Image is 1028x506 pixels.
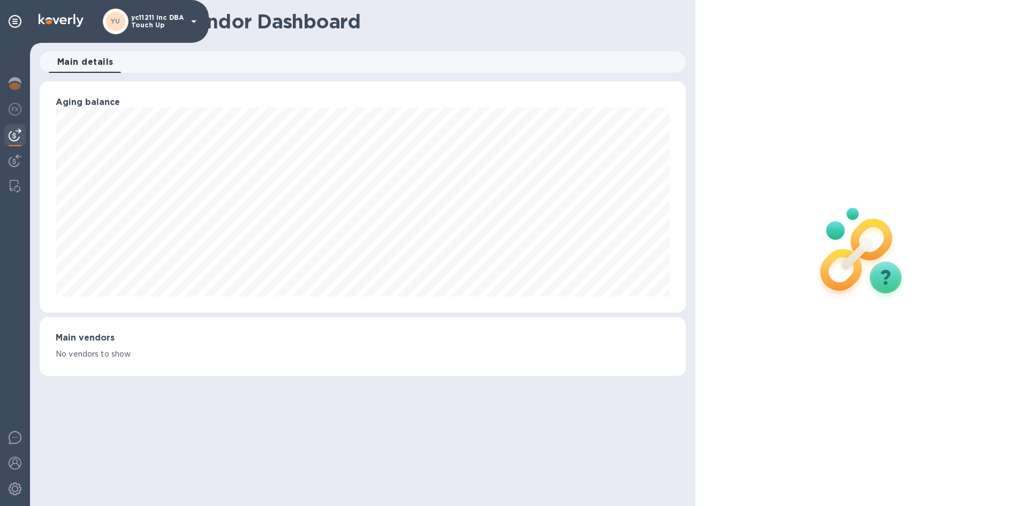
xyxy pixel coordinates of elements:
[39,14,84,27] img: Logo
[56,349,670,360] p: No vendors to show
[57,55,114,70] span: Main details
[56,333,670,343] h3: Main vendors
[56,97,670,108] h3: Aging balance
[4,11,26,32] div: Pin categories
[111,17,120,25] b: YU
[182,10,678,33] h1: Vendor Dashboard
[131,14,185,29] p: yc11211 inc DBA Touch Up
[9,103,21,116] img: Foreign exchange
